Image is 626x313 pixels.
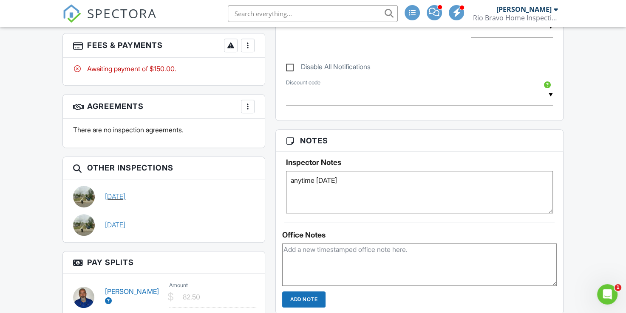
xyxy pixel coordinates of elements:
a: [PERSON_NAME] [105,287,159,305]
iframe: Intercom live chat [597,284,618,305]
textarea: anytime [DATE] [286,171,552,213]
img: eddiegonzalez.jpg [73,287,94,308]
a: [DATE] [105,220,125,229]
div: Rio Bravo Home Inspections [473,14,558,22]
h3: Notes [276,130,563,152]
a: [DATE] [105,192,125,201]
h3: Fees & Payments [63,34,265,58]
div: [PERSON_NAME] [496,5,552,14]
span: 1 [615,284,621,291]
label: Discount code [286,79,320,87]
h3: Pay Splits [63,252,265,274]
span: SPECTORA [87,4,157,22]
label: Disable All Notifications [286,63,371,73]
div: $ [167,290,174,304]
div: Office Notes [282,231,556,239]
h3: Other Inspections [63,157,265,179]
div: Awaiting payment of $150.00. [73,64,255,73]
h5: Inspector Notes [286,158,552,167]
p: There are no inspection agreements. [73,125,255,134]
label: Amount [169,281,188,289]
input: Add Note [282,291,326,307]
a: SPECTORA [62,11,157,29]
input: Search everything... [228,5,398,22]
img: The Best Home Inspection Software - Spectora [62,4,81,23]
h3: Agreements [63,95,265,119]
